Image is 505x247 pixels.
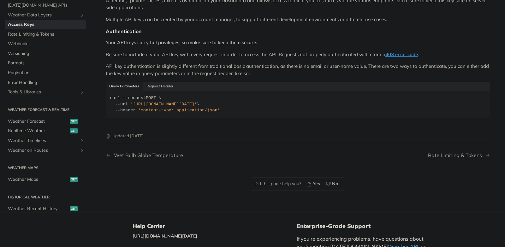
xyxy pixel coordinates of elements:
[8,206,68,212] span: Weather Recent History
[80,90,85,95] button: Show subpages for Tools & Libraries
[123,96,146,100] span: --request
[106,152,270,158] a: Previous Page: Wet Bulb Globe Temperature
[106,63,490,77] p: API key authentication is slightly different from traditional basic authentication, as there is n...
[5,194,86,200] h2: Historical Weather
[8,31,85,38] span: Rate Limiting & Tokens
[385,51,418,57] a: 403 error code
[8,21,85,28] span: Access Keys
[8,138,78,144] span: Weather Timelines
[5,136,86,145] a: Weather TimelinesShow subpages for Weather Timelines
[8,70,85,76] span: Pagination
[5,146,86,155] a: Weather on RoutesShow subpages for Weather on Routes
[8,118,68,125] span: Weather Forecast
[106,133,490,139] p: Updated [DATE]
[106,51,490,58] p: Be sure to include a valid API key with every request in order to access the API. Requests not pr...
[115,108,136,113] span: --header
[5,1,86,10] a: [DATE][DOMAIN_NAME] APIs
[80,148,85,153] button: Show subpages for Weather on Routes
[5,78,86,87] a: Error Handling
[297,222,444,230] h5: Enterprise-Grade Support
[70,128,78,133] span: get
[8,60,85,66] span: Formats
[8,89,78,95] span: Tools & Libraries
[5,204,86,214] a: Weather Recent Historyget
[5,175,86,184] a: Weather Mapsget
[80,12,85,17] button: Show subpages for Weather Data Layers
[5,165,86,171] h2: Weather Maps
[324,179,342,189] button: No
[5,20,86,29] a: Access Keys
[115,102,128,107] span: --url
[8,79,85,86] span: Error Handling
[133,233,197,239] a: [URL][DOMAIN_NAME][DATE]
[5,58,86,68] a: Formats
[5,39,86,49] a: Webhooks
[5,126,86,136] a: Realtime Weatherget
[80,138,85,143] button: Show subpages for Weather Timelines
[111,152,183,158] div: Wet Bulb Globe Temperature
[8,147,78,154] span: Weather on Routes
[5,117,86,126] a: Weather Forecastget
[8,50,85,57] span: Versioning
[428,152,490,158] a: Next Page: Rate Limiting & Tokens
[8,12,78,18] span: Weather Data Layers
[304,179,324,189] button: Yes
[106,146,490,165] nav: Pagination Controls
[106,16,490,23] p: Multiple API keys can be created by your account manager, to support different development enviro...
[8,41,85,47] span: Webhooks
[5,30,86,39] a: Rate Limiting & Tokens
[106,39,257,45] strong: Your API keys carry full privileges, so make sure to keep them secure.
[428,152,485,158] div: Rate Limiting & Tokens
[106,28,490,34] div: Authentication
[8,128,68,134] span: Realtime Weather
[8,2,85,9] span: [DATE][DOMAIN_NAME] APIs
[143,82,177,91] button: Request Header
[5,107,86,113] h2: Weather Forecast & realtime
[5,49,86,58] a: Versioning
[110,96,120,100] span: curl
[5,68,86,78] a: Pagination
[8,176,68,183] span: Weather Maps
[251,177,345,191] div: Did this page help you?
[130,102,197,107] span: '[URL][DOMAIN_NAME][DATE]'
[332,180,338,187] span: No
[5,87,86,97] a: Tools & LibrariesShow subpages for Tools & Libraries
[70,206,78,211] span: get
[5,10,86,20] a: Weather Data LayersShow subpages for Weather Data Layers
[70,119,78,124] span: get
[313,180,320,187] span: Yes
[138,108,220,113] span: 'content-type: application/json'
[70,177,78,182] span: get
[133,222,297,230] h5: Help Center
[110,95,486,114] div: POST \ \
